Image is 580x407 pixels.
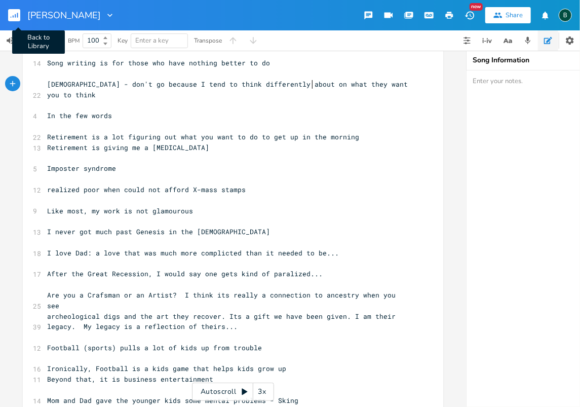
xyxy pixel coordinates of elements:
span: Ironically, Football is a kids game that helps kids grow up [47,364,286,373]
div: 3x [253,383,272,401]
span: [DEMOGRAPHIC_DATA] - don't go because I tend to think differently about on what they want you to ... [47,80,412,99]
div: BruCe [559,9,572,22]
span: Mom and Dad gave the younger kids some mental problems - Sking [47,396,298,405]
div: Autoscroll [192,383,274,401]
div: New [470,3,483,11]
span: Imposter syndrome [47,164,116,173]
span: realized poor when could not afford X-mass stamps [47,185,246,194]
span: Enter a key [135,36,169,45]
div: Share [506,11,523,20]
button: Share [485,7,531,23]
span: archeological digs and the art they recover. Its a gift we have been given. I am their legacy. My... [47,312,400,331]
span: Are you a Crafsman or an Artist? I think its really a connection to ancestry when you see [47,290,400,310]
span: Football (sports) pulls a lot of kids up from trouble [47,343,262,352]
span: I never got much past Genesis in the [DEMOGRAPHIC_DATA] [47,227,270,236]
span: After the Great Recession, I would say one gets kind of paralized... [47,269,323,278]
span: In the few words [47,111,112,120]
button: Back to Library [8,3,28,27]
button: B [559,4,572,27]
div: BPM [68,38,80,44]
span: Retirement is giving me a [MEDICAL_DATA] [47,143,209,152]
span: Beyond that, it is business entertainment [47,375,213,384]
span: I love Dad: a love that was much more complicted than it needed to be... [47,248,339,257]
span: Like most, my work is not glamourous [47,206,193,215]
span: Retirement is a lot figuring out what you want to do to get up in the morning [47,132,359,141]
span: [PERSON_NAME] [27,11,101,20]
button: New [459,6,480,24]
div: Key [118,38,128,44]
div: Transpose [194,38,222,44]
span: Song writing is for those who have nothing better to do [47,58,270,67]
